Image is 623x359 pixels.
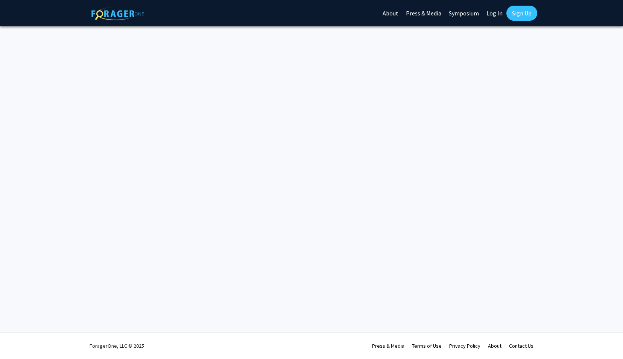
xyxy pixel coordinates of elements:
[506,6,537,21] a: Sign Up
[509,342,533,349] a: Contact Us
[372,342,404,349] a: Press & Media
[90,333,144,359] div: ForagerOne, LLC © 2025
[91,7,144,20] img: ForagerOne Logo
[488,342,501,349] a: About
[412,342,442,349] a: Terms of Use
[449,342,480,349] a: Privacy Policy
